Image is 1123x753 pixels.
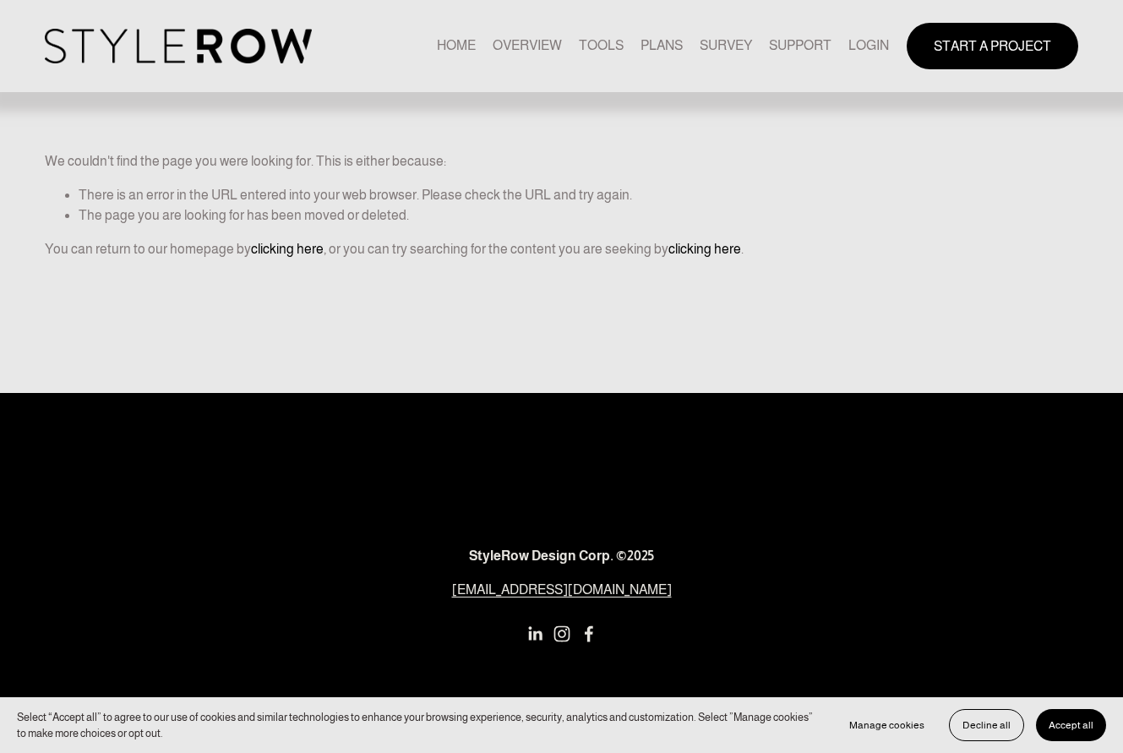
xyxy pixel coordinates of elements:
[79,185,1078,205] li: There is an error in the URL entered into your web browser. Please check the URL and try again.
[641,35,683,57] a: PLANS
[79,205,1078,226] li: The page you are looking for has been moved or deleted.
[452,580,672,600] a: [EMAIL_ADDRESS][DOMAIN_NAME]
[493,35,562,57] a: OVERVIEW
[700,35,752,57] a: SURVEY
[949,709,1024,741] button: Decline all
[848,35,889,57] a: LOGIN
[45,106,1078,172] p: We couldn't find the page you were looking for. This is either because:
[526,625,543,642] a: LinkedIn
[962,719,1011,731] span: Decline all
[469,548,654,563] strong: StyleRow Design Corp. ©2025
[553,625,570,642] a: Instagram
[1049,719,1093,731] span: Accept all
[668,242,741,256] a: clicking here
[17,709,820,741] p: Select “Accept all” to agree to our use of cookies and similar technologies to enhance your brows...
[45,239,1078,259] p: You can return to our homepage by , or you can try searching for the content you are seeking by .
[1036,709,1106,741] button: Accept all
[769,35,831,57] a: folder dropdown
[907,23,1078,69] a: START A PROJECT
[581,625,597,642] a: Facebook
[849,719,924,731] span: Manage cookies
[45,29,311,63] img: StyleRow
[837,709,937,741] button: Manage cookies
[579,35,624,57] a: TOOLS
[437,35,476,57] a: HOME
[251,242,324,256] a: clicking here
[769,35,831,56] span: SUPPORT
